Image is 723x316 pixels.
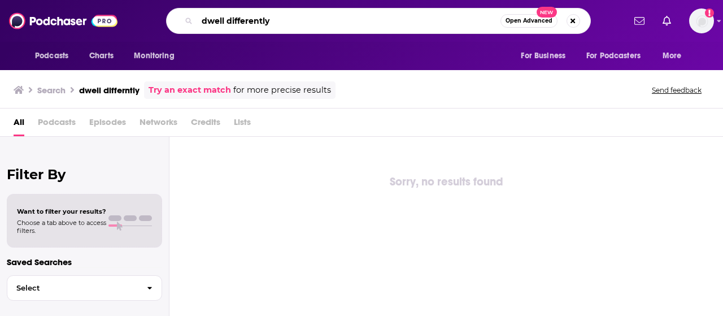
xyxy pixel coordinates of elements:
a: Show notifications dropdown [658,11,676,31]
span: Credits [191,113,220,136]
button: Open AdvancedNew [500,14,558,28]
button: open menu [513,45,580,67]
a: All [14,113,24,136]
div: Search podcasts, credits, & more... [166,8,591,34]
span: Episodes [89,113,126,136]
button: open menu [126,45,189,67]
a: Charts [82,45,120,67]
span: Open Advanced [506,18,552,24]
span: for more precise results [233,84,331,97]
h3: Search [37,85,66,96]
span: New [537,7,557,18]
span: For Business [521,48,565,64]
span: Lists [234,113,251,136]
div: Sorry, no results found [169,173,723,191]
button: Select [7,275,162,301]
span: Charts [89,48,114,64]
a: Try an exact match [149,84,231,97]
span: Logged in as WPubPR1 [689,8,714,33]
span: Want to filter your results? [17,207,106,215]
button: open menu [579,45,657,67]
img: Podchaser - Follow, Share and Rate Podcasts [9,10,117,32]
h3: dwell differntly [79,85,140,96]
button: Send feedback [648,85,705,95]
span: For Podcasters [586,48,641,64]
img: User Profile [689,8,714,33]
span: Choose a tab above to access filters. [17,219,106,235]
input: Search podcasts, credits, & more... [197,12,500,30]
span: Podcasts [38,113,76,136]
span: Monitoring [134,48,174,64]
svg: Add a profile image [705,8,714,18]
span: Select [7,284,138,292]
span: More [663,48,682,64]
a: Show notifications dropdown [630,11,649,31]
h2: Filter By [7,166,162,183]
p: Saved Searches [7,257,162,267]
button: open menu [655,45,696,67]
button: open menu [27,45,83,67]
span: Networks [140,113,177,136]
button: Show profile menu [689,8,714,33]
span: Podcasts [35,48,68,64]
